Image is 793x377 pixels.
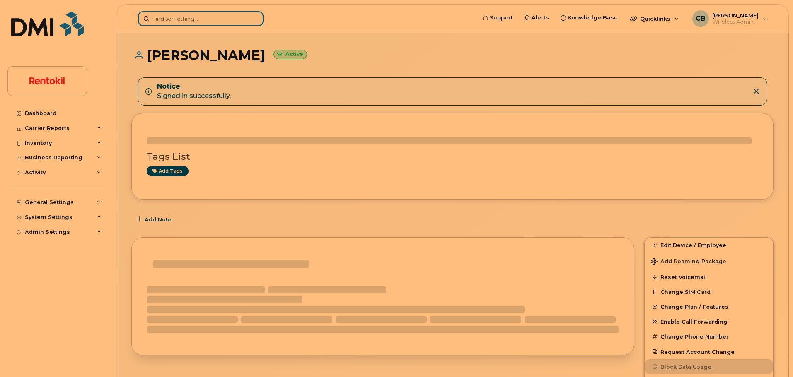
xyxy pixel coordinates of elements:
[645,284,773,299] button: Change SIM Card
[645,269,773,284] button: Reset Voicemail
[645,329,773,344] button: Change Phone Number
[157,82,231,91] strong: Notice
[131,48,774,62] h1: [PERSON_NAME]
[645,299,773,314] button: Change Plan / Features
[645,252,773,269] button: Add Roaming Package
[147,151,758,162] h3: Tags List
[660,304,728,310] span: Change Plan / Features
[645,344,773,359] button: Request Account Change
[651,258,726,266] span: Add Roaming Package
[131,212,179,227] button: Add Note
[645,238,773,252] a: Edit Device / Employee
[645,314,773,329] button: Enable Call Forwarding
[157,82,231,101] div: Signed in successfully.
[645,359,773,374] button: Block Data Usage
[145,216,172,223] span: Add Note
[660,319,728,325] span: Enable Call Forwarding
[273,50,307,59] small: Active
[147,166,189,176] a: Add tags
